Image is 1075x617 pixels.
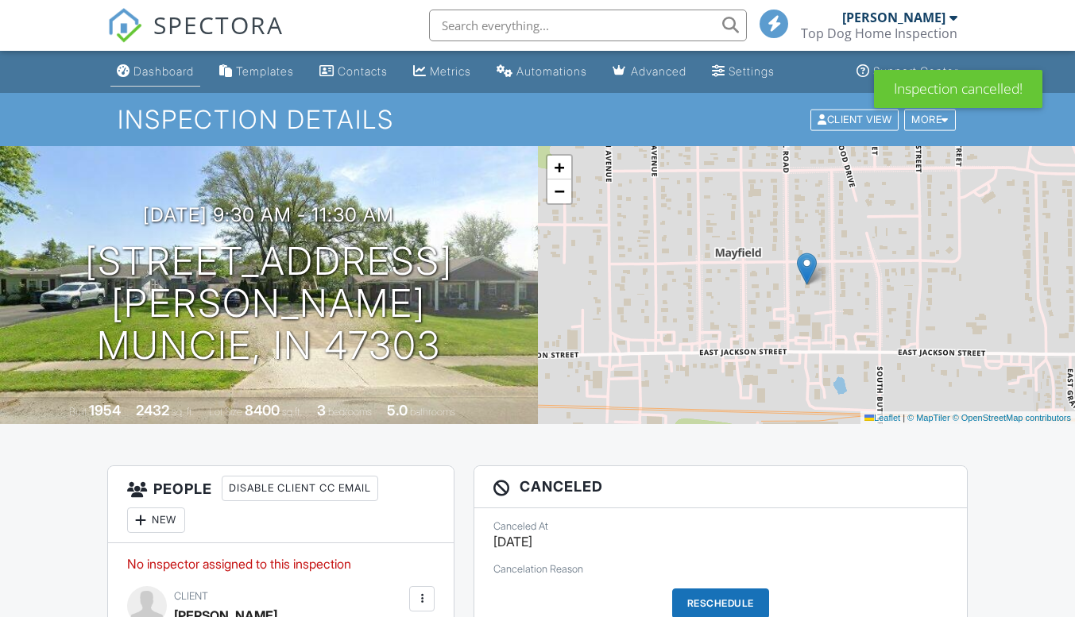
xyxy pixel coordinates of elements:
[282,406,302,418] span: sq.ft.
[874,70,1042,108] div: Inspection cancelled!
[797,253,817,285] img: Marker
[873,64,958,78] div: Support Center
[842,10,945,25] div: [PERSON_NAME]
[429,10,747,41] input: Search everything...
[801,25,957,41] div: Top Dog Home Inspection
[209,406,242,418] span: Lot Size
[222,476,378,501] div: Disable Client CC Email
[118,106,957,133] h1: Inspection Details
[810,109,899,130] div: Client View
[850,57,965,87] a: Support Center
[907,413,950,422] a: © MapTiler
[107,21,284,55] a: SPECTORA
[25,241,512,366] h1: [STREET_ADDRESS][PERSON_NAME] Muncie, IN 47303
[430,64,471,78] div: Metrics
[516,64,587,78] div: Automations
[809,113,903,125] a: Client View
[89,402,121,418] div: 1954
[143,204,394,226] h3: [DATE] 9:30 am - 11:30 am
[133,64,194,78] div: Dashboard
[127,507,185,533] div: New
[328,406,372,418] span: bedrooms
[153,8,284,41] span: SPECTORA
[387,402,408,418] div: 5.0
[213,57,300,87] a: Templates
[407,57,478,87] a: Metrics
[547,156,571,179] a: Zoom in
[547,179,571,203] a: Zoom out
[493,520,947,533] div: Canceled At
[493,563,947,576] div: Cancelation Reason
[110,57,200,87] a: Dashboard
[953,413,1071,422] a: © OpenStreetMap contributors
[107,8,142,43] img: The Best Home Inspection Software - Spectora
[606,57,693,87] a: Advanced
[554,157,564,177] span: +
[172,406,194,418] span: sq. ft.
[706,57,781,87] a: Settings
[904,109,956,130] div: More
[108,466,454,543] h3: People
[631,64,686,78] div: Advanced
[69,406,87,418] span: Built
[174,590,208,602] span: Client
[410,406,455,418] span: bathrooms
[493,533,947,550] p: [DATE]
[245,402,280,418] div: 8400
[903,413,905,422] span: |
[474,466,966,507] h3: Canceled
[338,64,388,78] div: Contacts
[136,402,169,418] div: 2432
[236,64,294,78] div: Templates
[313,57,394,87] a: Contacts
[729,64,775,78] div: Settings
[490,57,594,87] a: Automations (Basic)
[317,402,326,418] div: 3
[554,181,564,201] span: −
[127,555,435,573] p: No inspector assigned to this inspection
[864,413,900,422] a: Leaflet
